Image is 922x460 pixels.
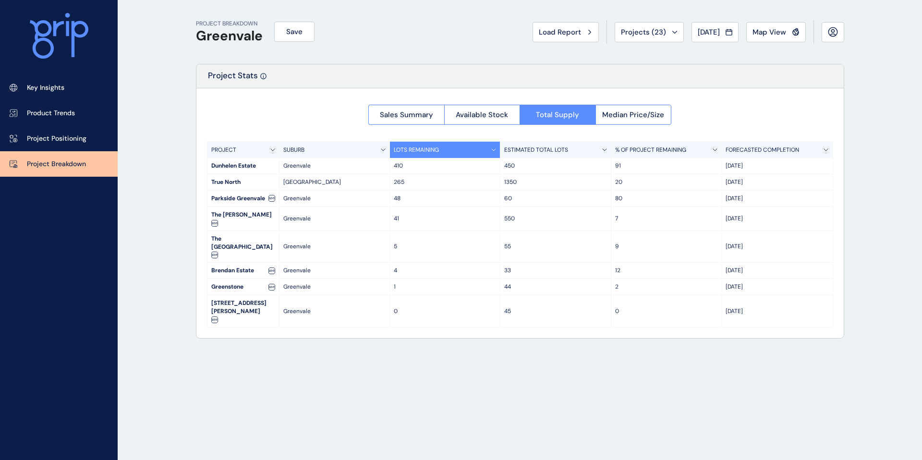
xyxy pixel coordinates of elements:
button: Load Report [533,22,599,42]
span: Map View [752,27,786,37]
span: Save [286,27,303,36]
button: Projects (23) [615,22,684,42]
span: Total Supply [536,110,579,120]
p: 91 [615,162,717,170]
div: Greenstone [207,279,279,295]
p: Greenvale [283,194,386,203]
p: 5 [394,242,496,251]
p: PROJECT BREAKDOWN [196,20,263,28]
h1: Greenvale [196,28,263,44]
p: FORECASTED COMPLETION [726,146,799,154]
p: [DATE] [726,178,828,186]
span: Median Price/Size [602,110,664,120]
p: ESTIMATED TOTAL LOTS [504,146,568,154]
p: [DATE] [726,242,828,251]
span: Projects ( 23 ) [621,27,666,37]
p: Greenvale [283,215,386,223]
p: Project Positioning [27,134,86,144]
p: 265 [394,178,496,186]
p: 0 [615,307,717,315]
button: [DATE] [691,22,739,42]
p: Product Trends [27,109,75,118]
p: 4 [394,266,496,275]
p: Greenvale [283,283,386,291]
div: Brendan Estate [207,263,279,278]
p: 1 [394,283,496,291]
p: [DATE] [726,194,828,203]
button: Median Price/Size [595,105,672,125]
button: Sales Summary [368,105,444,125]
div: The [GEOGRAPHIC_DATA] [207,231,279,263]
p: 45 [504,307,607,315]
p: [DATE] [726,283,828,291]
div: Dunhelen Estate [207,158,279,174]
p: 12 [615,266,717,275]
p: 55 [504,242,607,251]
p: 410 [394,162,496,170]
div: True North [207,174,279,190]
p: [DATE] [726,307,828,315]
p: SUBURB [283,146,304,154]
button: Save [274,22,315,42]
span: Sales Summary [380,110,433,120]
p: Project Stats [208,70,258,88]
p: 7 [615,215,717,223]
p: Greenvale [283,307,386,315]
p: 0 [394,307,496,315]
p: 48 [394,194,496,203]
p: Greenvale [283,266,386,275]
p: Project Breakdown [27,159,86,169]
p: % OF PROJECT REMAINING [615,146,686,154]
p: 2 [615,283,717,291]
button: Total Supply [520,105,595,125]
p: 60 [504,194,607,203]
p: 33 [504,266,607,275]
p: Greenvale [283,242,386,251]
button: Available Stock [444,105,520,125]
p: [DATE] [726,215,828,223]
p: 450 [504,162,607,170]
p: 550 [504,215,607,223]
p: [GEOGRAPHIC_DATA] [283,178,386,186]
p: Key Insights [27,83,64,93]
p: Greenvale [283,162,386,170]
div: [STREET_ADDRESS][PERSON_NAME] [207,295,279,327]
span: Available Stock [456,110,508,120]
div: The [PERSON_NAME] [207,207,279,230]
p: 41 [394,215,496,223]
span: [DATE] [698,27,720,37]
span: Load Report [539,27,581,37]
button: Map View [746,22,806,42]
p: [DATE] [726,162,828,170]
p: 9 [615,242,717,251]
p: 1350 [504,178,607,186]
p: 44 [504,283,607,291]
div: Parkside Greenvale [207,191,279,206]
p: [DATE] [726,266,828,275]
p: 80 [615,194,717,203]
p: 20 [615,178,717,186]
p: LOTS REMAINING [394,146,439,154]
p: PROJECT [211,146,236,154]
